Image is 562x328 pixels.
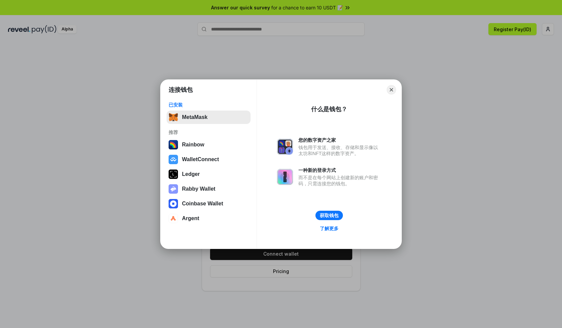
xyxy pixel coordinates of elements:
[298,137,381,143] div: 您的数字资产之家
[182,156,219,162] div: WalletConnect
[167,138,251,151] button: Rainbow
[167,153,251,166] button: WalletConnect
[182,171,200,177] div: Ledger
[182,114,207,120] div: MetaMask
[298,167,381,173] div: 一种新的登录方式
[169,184,178,194] img: svg+xml,%3Csvg%20xmlns%3D%22http%3A%2F%2Fwww.w3.org%2F2000%2Fsvg%22%20fill%3D%22none%22%20viewBox...
[167,168,251,181] button: Ledger
[167,182,251,196] button: Rabby Wallet
[169,214,178,223] img: svg+xml,%3Csvg%20width%3D%2228%22%20height%3D%2228%22%20viewBox%3D%220%200%2028%2028%22%20fill%3D...
[182,186,215,192] div: Rabby Wallet
[169,199,178,208] img: svg+xml,%3Csvg%20width%3D%2228%22%20height%3D%2228%22%20viewBox%3D%220%200%2028%2028%22%20fill%3D...
[277,139,293,155] img: svg+xml,%3Csvg%20xmlns%3D%22http%3A%2F%2Fwww.w3.org%2F2000%2Fsvg%22%20fill%3D%22none%22%20viewBox...
[298,144,381,156] div: 钱包用于发送、接收、存储和显示像以太坊和NFT这样的数字资产。
[167,212,251,225] button: Argent
[316,224,343,233] a: 了解更多
[315,211,343,220] button: 获取钱包
[387,85,396,94] button: Close
[277,169,293,185] img: svg+xml,%3Csvg%20xmlns%3D%22http%3A%2F%2Fwww.w3.org%2F2000%2Fsvg%22%20fill%3D%22none%22%20viewBox...
[169,170,178,179] img: svg+xml,%3Csvg%20xmlns%3D%22http%3A%2F%2Fwww.w3.org%2F2000%2Fsvg%22%20width%3D%2228%22%20height%3...
[298,175,381,187] div: 而不是在每个网站上创建新的账户和密码，只需连接您的钱包。
[320,225,339,232] div: 了解更多
[169,129,249,135] div: 推荐
[182,215,199,221] div: Argent
[182,142,204,148] div: Rainbow
[182,201,223,207] div: Coinbase Wallet
[320,212,339,218] div: 获取钱包
[167,197,251,210] button: Coinbase Wallet
[169,86,193,94] h1: 连接钱包
[169,113,178,122] img: svg+xml,%3Csvg%20fill%3D%22none%22%20height%3D%2233%22%20viewBox%3D%220%200%2035%2033%22%20width%...
[169,102,249,108] div: 已安装
[167,111,251,124] button: MetaMask
[169,140,178,149] img: svg+xml,%3Csvg%20width%3D%22120%22%20height%3D%22120%22%20viewBox%3D%220%200%20120%20120%22%20fil...
[311,105,347,113] div: 什么是钱包？
[169,155,178,164] img: svg+xml,%3Csvg%20width%3D%2228%22%20height%3D%2228%22%20viewBox%3D%220%200%2028%2028%22%20fill%3D...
